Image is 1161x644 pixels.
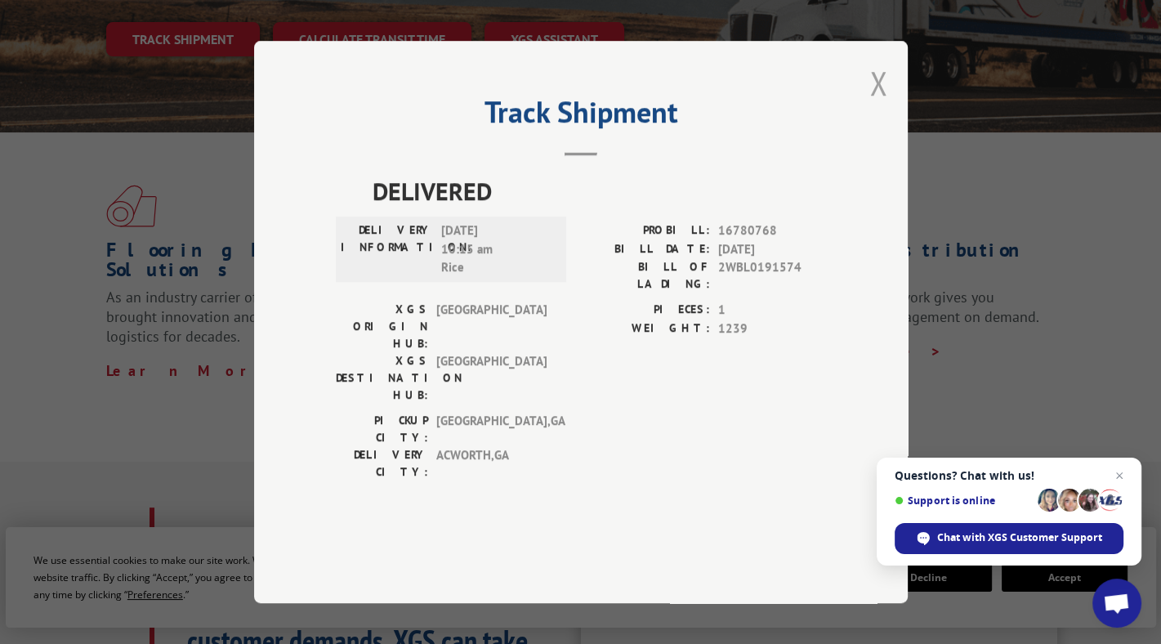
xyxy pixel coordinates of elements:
label: XGS DESTINATION HUB: [336,352,428,404]
span: [DATE] [718,240,826,259]
label: BILL OF LADING: [581,258,710,293]
span: 1239 [718,320,826,338]
label: PROBILL: [581,221,710,240]
span: 2WBL0191574 [718,258,826,293]
span: ACWORTH , GA [436,446,547,481]
span: Support is online [895,494,1032,507]
span: Questions? Chat with us! [895,469,1123,482]
span: [DATE] 10:15 am Rice [441,221,551,277]
button: Close modal [869,61,887,105]
span: DELIVERED [373,172,826,209]
label: DELIVERY CITY: [336,446,428,481]
label: PICKUP CITY: [336,412,428,446]
label: BILL DATE: [581,240,710,259]
h2: Track Shipment [336,101,826,132]
span: Chat with XGS Customer Support [937,530,1102,545]
span: [GEOGRAPHIC_DATA] , GA [436,412,547,446]
span: 1 [718,301,826,320]
span: 16780768 [718,221,826,240]
span: [GEOGRAPHIC_DATA] [436,352,547,404]
span: [GEOGRAPHIC_DATA] [436,301,547,352]
label: XGS ORIGIN HUB: [336,301,428,352]
a: Open chat [1092,579,1141,628]
label: WEIGHT: [581,320,710,338]
label: DELIVERY INFORMATION: [341,221,433,277]
label: PIECES: [581,301,710,320]
span: Chat with XGS Customer Support [895,523,1123,554]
